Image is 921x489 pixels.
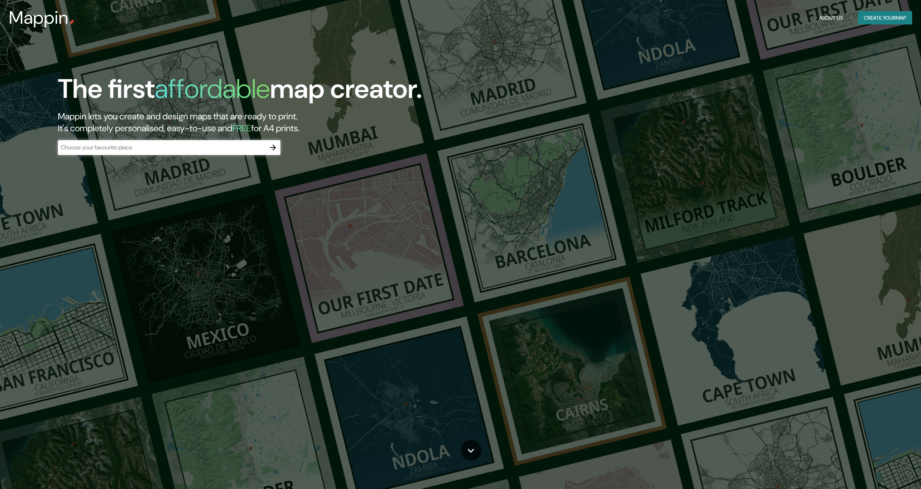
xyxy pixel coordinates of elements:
[69,19,75,25] img: mappin-pin
[58,110,519,134] h2: Mappin lets you create and design maps that are ready to print. It's completely personalised, eas...
[9,7,69,28] h3: Mappin
[58,143,266,152] input: Choose your favourite place
[232,122,251,134] h5: FREE
[816,11,846,25] button: About Us
[858,11,912,25] button: Create yourmap
[155,72,270,106] h1: affordable
[58,73,422,110] h1: The first map creator.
